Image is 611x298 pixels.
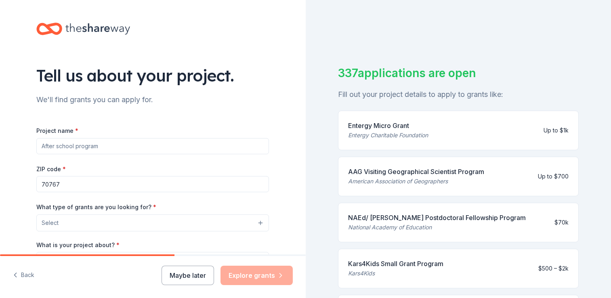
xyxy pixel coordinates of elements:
[13,267,34,284] button: Back
[338,65,579,82] div: 337 applications are open
[554,218,569,227] div: $70k
[348,130,428,140] div: Entergy Charitable Foundation
[348,269,443,278] div: Kars4Kids
[36,93,269,106] div: We'll find grants you can apply for.
[544,126,569,135] div: Up to $1k
[348,213,526,222] div: NAEd/ [PERSON_NAME] Postdoctoral Fellowship Program
[338,88,579,101] div: Fill out your project details to apply to grants like:
[36,165,66,173] label: ZIP code
[36,214,269,231] button: Select
[348,121,428,130] div: Entergy Micro Grant
[348,222,526,232] div: National Academy of Education
[36,127,78,135] label: Project name
[538,172,569,181] div: Up to $700
[348,259,443,269] div: Kars4Kids Small Grant Program
[538,264,569,273] div: $500 – $2k
[42,218,59,228] span: Select
[348,176,484,186] div: American Association of Geographers
[36,138,269,154] input: After school program
[36,176,269,192] input: 12345 (U.S. only)
[36,203,156,211] label: What type of grants are you looking for?
[162,266,214,285] button: Maybe later
[36,241,120,249] label: What is your project about?
[348,167,484,176] div: AAG Visiting Geographical Scientist Program
[36,64,269,87] div: Tell us about your project.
